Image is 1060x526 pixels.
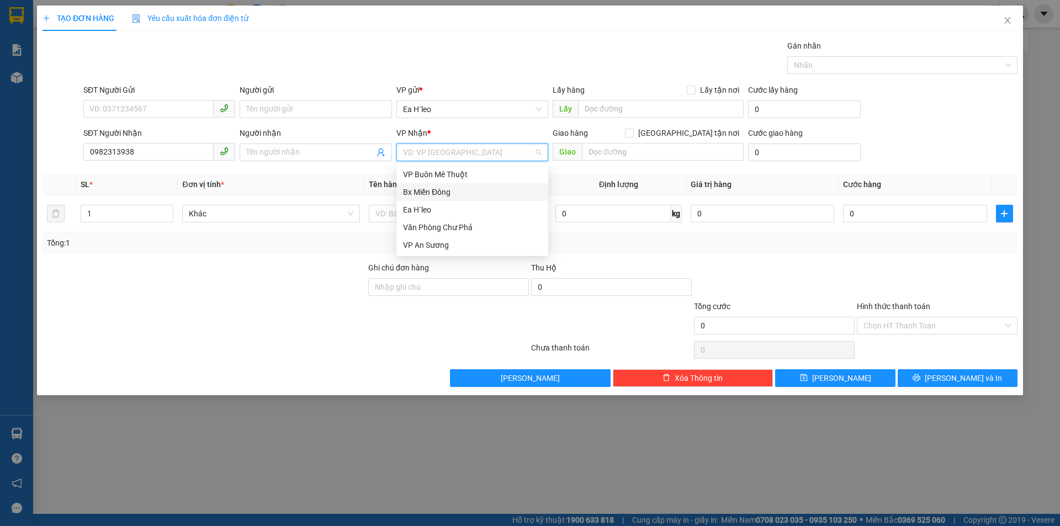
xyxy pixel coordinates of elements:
div: VP Buôn Mê Thuột [396,166,548,183]
input: Dọc đường [582,143,744,161]
div: VP An Sương [396,236,548,254]
span: Khác [189,205,353,222]
span: Giao [553,143,582,161]
div: Bx Miền Đông [403,186,542,198]
div: Người nhận [240,127,391,139]
div: VP Buôn Mê Thuột [403,168,542,180]
span: phone [220,147,229,156]
span: Giá trị hàng [691,180,732,189]
span: Lấy tận nơi [696,84,744,96]
span: [PERSON_NAME] [501,372,560,384]
span: Giao hàng [553,129,588,137]
span: Cước hàng [843,180,881,189]
input: Ghi chú đơn hàng [368,278,529,296]
span: [GEOGRAPHIC_DATA] tận nơi [634,127,744,139]
div: Ea H`leo [396,201,548,219]
button: [PERSON_NAME] [450,369,611,387]
div: Tổng: 1 [47,237,409,249]
span: Lấy hàng [553,86,585,94]
div: VP gửi [396,84,548,96]
div: Người gửi [240,84,391,96]
span: Định lượng [599,180,638,189]
div: SĐT Người Gửi [83,84,235,96]
button: delete [47,205,65,222]
button: save[PERSON_NAME] [775,369,895,387]
span: Lấy [553,100,578,118]
div: Ea H`leo [403,204,542,216]
label: Hình thức thanh toán [857,302,930,311]
span: kg [671,205,682,222]
span: printer [913,374,920,382]
div: VP An Sương [403,239,542,251]
span: Tên hàng [369,180,401,189]
input: VD: Bàn, Ghế [369,205,547,222]
div: Văn Phòng Chư Phả [403,221,542,233]
span: delete [662,374,670,382]
span: SL [81,180,89,189]
div: Chưa thanh toán [530,342,693,361]
span: Xóa Thông tin [675,372,723,384]
input: Cước giao hàng [748,144,861,161]
span: save [800,374,808,382]
span: [PERSON_NAME] và In [925,372,1002,384]
span: TẠO ĐƠN HÀNG [43,14,114,23]
label: Cước lấy hàng [748,86,798,94]
label: Gán nhãn [787,41,821,50]
span: user-add [377,148,385,157]
label: Ghi chú đơn hàng [368,263,429,272]
input: Dọc đường [578,100,744,118]
span: plus [997,209,1013,218]
span: [PERSON_NAME] [812,372,871,384]
input: Cước lấy hàng [748,100,861,118]
div: SĐT Người Nhận [83,127,235,139]
input: 0 [691,205,834,222]
span: close [1003,16,1012,25]
span: Tổng cước [694,302,730,311]
label: Cước giao hàng [748,129,803,137]
img: icon [132,14,141,23]
span: Yêu cầu xuất hóa đơn điện tử [132,14,248,23]
div: Bx Miền Đông [396,183,548,201]
span: Đơn vị tính [182,180,224,189]
button: plus [996,205,1013,222]
button: Close [992,6,1023,36]
span: Thu Hộ [531,263,556,272]
span: Ea H`leo [403,101,542,118]
span: phone [220,104,229,113]
div: Văn Phòng Chư Phả [396,219,548,236]
span: VP Nhận [396,129,427,137]
button: printer[PERSON_NAME] và In [898,369,1017,387]
button: deleteXóa Thông tin [613,369,773,387]
span: plus [43,14,50,22]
